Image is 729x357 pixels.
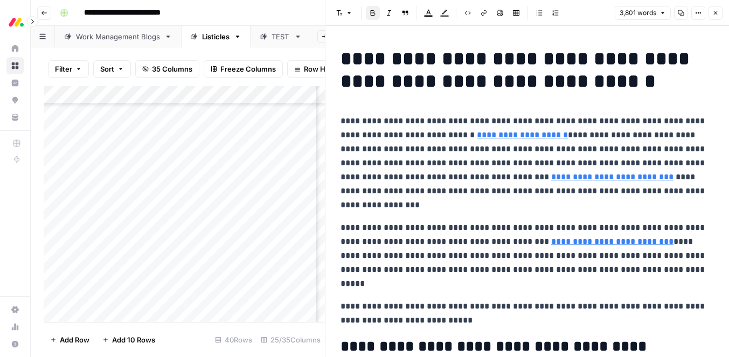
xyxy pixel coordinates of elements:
[256,331,325,348] div: 25/35 Columns
[135,60,199,78] button: 35 Columns
[287,60,350,78] button: Row Height
[112,334,155,345] span: Add 10 Rows
[615,6,671,20] button: 3,801 words
[76,31,160,42] div: Work Management Blogs
[6,92,24,109] a: Opportunities
[6,40,24,57] a: Home
[6,9,24,36] button: Workspace: Monday.com
[6,12,26,32] img: Monday.com Logo
[211,331,256,348] div: 40 Rows
[48,60,89,78] button: Filter
[55,64,72,74] span: Filter
[220,64,276,74] span: Freeze Columns
[204,60,283,78] button: Freeze Columns
[6,335,24,353] button: Help + Support
[55,26,181,47] a: Work Management Blogs
[96,331,162,348] button: Add 10 Rows
[6,318,24,335] a: Usage
[152,64,192,74] span: 35 Columns
[6,57,24,74] a: Browse
[6,301,24,318] a: Settings
[272,31,290,42] div: TEST
[6,109,24,126] a: Your Data
[93,60,131,78] button: Sort
[44,331,96,348] button: Add Row
[251,26,311,47] a: TEST
[202,31,230,42] div: Listicles
[181,26,251,47] a: Listicles
[60,334,89,345] span: Add Row
[620,8,656,18] span: 3,801 words
[100,64,114,74] span: Sort
[304,64,343,74] span: Row Height
[6,74,24,92] a: Insights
